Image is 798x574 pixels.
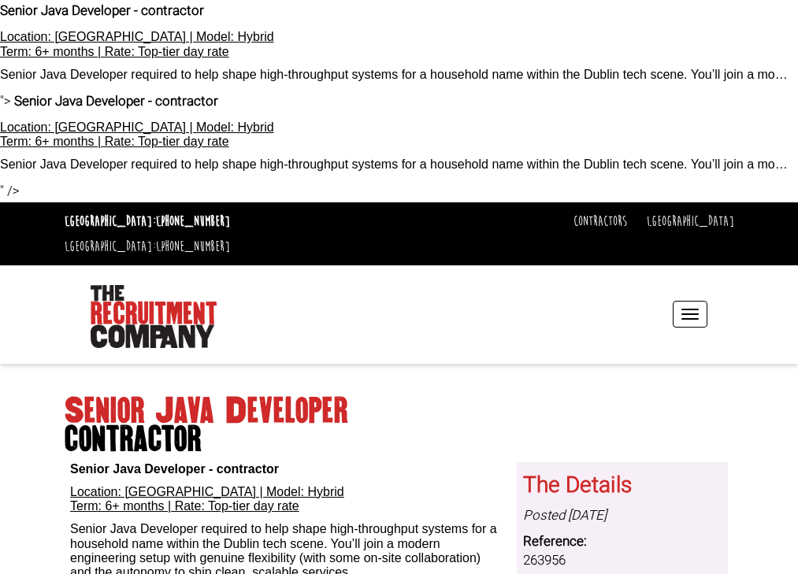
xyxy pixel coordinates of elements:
[156,213,230,230] a: [PHONE_NUMBER]
[61,209,234,234] li: [GEOGRAPHIC_DATA]:
[70,485,344,513] u: Location: [GEOGRAPHIC_DATA] | Model: Hybrid Term: 6+ months | Rate: Top-tier day rate
[91,285,217,348] img: The Recruitment Company
[156,238,230,255] a: [PHONE_NUMBER]
[65,425,734,454] span: contractor
[573,213,627,230] a: Contractors
[647,213,734,230] a: [GEOGRAPHIC_DATA]
[523,551,722,570] dd: 263956
[523,505,607,525] i: Posted [DATE]
[65,397,734,454] h1: Senior Java Developer
[61,234,234,259] li: [GEOGRAPHIC_DATA]:
[14,91,218,111] b: Senior Java Developer - contractor
[70,462,279,476] b: Senior Java Developer - contractor
[523,532,722,551] dt: Reference:
[523,474,722,498] h3: The Details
